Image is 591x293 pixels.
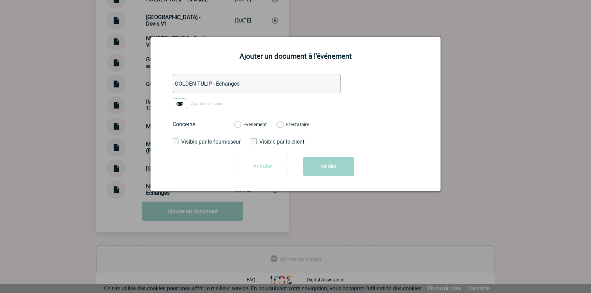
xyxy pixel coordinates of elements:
[191,101,222,106] span: Ajouter un fichier
[173,138,236,145] label: Visible par le fournisseur
[276,122,283,128] label: Prestataire
[303,157,354,176] button: Valider
[251,138,314,145] label: Visible par le client
[234,122,241,128] label: Evénement
[159,52,432,60] h2: Ajouter un document à l'événement
[237,157,288,176] input: Annuler
[173,74,341,93] input: Désignation
[173,121,227,128] label: Concerne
